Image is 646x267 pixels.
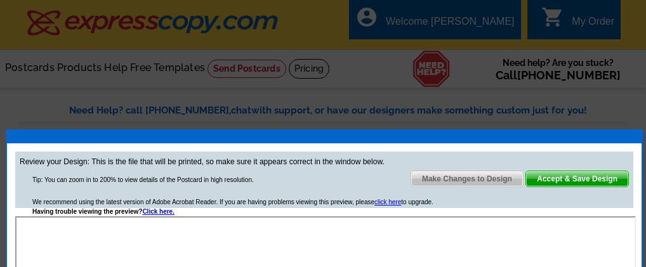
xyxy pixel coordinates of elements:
[468,227,646,267] iframe: LiveChat chat widget
[32,197,433,216] div: We recommend using the latest version of Adobe Acrobat Reader. If you are having problems viewing...
[32,208,175,215] strong: Having trouble viewing the preview?
[411,171,523,186] span: Make Changes to Design
[15,152,633,208] div: Review your Design: This is the file that will be printed, so make sure it appears correct in the...
[142,208,175,215] a: Click here.
[32,175,254,185] div: Tip: You can zoom in to 200% to view details of the Postcard in high resolution.
[525,171,629,187] a: Accept & Save Design
[374,199,401,205] a: click here
[526,171,628,186] span: Accept & Save Design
